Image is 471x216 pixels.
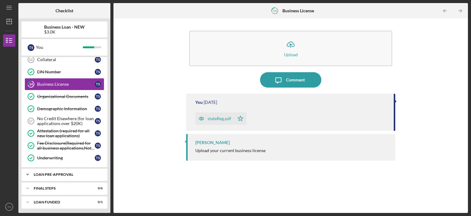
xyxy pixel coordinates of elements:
[44,29,85,34] div: $3.0K
[37,69,95,74] div: EIN Number
[34,173,100,176] div: LOAN PRE-APPROVAL
[25,139,104,152] a: Fee Disclosure(Required for all business applications,Not needed for Contractor loans)TS
[29,82,33,86] tspan: 14
[95,81,101,87] div: T S
[286,72,305,88] div: Comment
[56,8,73,13] b: Checklist
[273,9,277,13] tspan: 14
[260,72,321,88] button: Comment
[284,52,298,57] div: Upload
[37,128,95,138] div: Attestation (required for all new loan applications)
[282,8,314,13] b: Business License
[36,42,83,53] div: You
[92,200,103,204] div: 0 / 1
[37,57,95,62] div: Collateral
[37,82,95,87] div: Business License
[25,127,104,139] a: Attestation (required for all new loan applications)TS
[95,57,101,63] div: T S
[95,155,101,161] div: T S
[95,106,101,112] div: T S
[44,25,85,29] b: Business Loan - NEW
[37,116,95,126] div: No Credit Elsewhere (for loan applications over $20K)
[37,155,95,160] div: Underwriting
[28,44,34,51] div: T S
[7,205,11,209] text: TS
[95,118,101,124] div: T S
[29,58,33,61] tspan: 12
[37,141,95,151] div: Fee Disclosure(Required for all business applications,Not needed for Contractor loans)
[95,93,101,100] div: T S
[34,200,87,204] div: LOAN FUNDED
[195,148,266,153] div: Upload your current business license
[25,66,104,78] a: EIN NumberTS
[204,100,217,105] time: 2025-08-07 20:23
[29,119,33,123] tspan: 17
[95,130,101,136] div: T S
[189,31,392,66] button: Upload
[25,115,104,127] a: 17No Credit Elsewhere (for loan applications over $20K)TS
[3,201,15,213] button: TS
[195,100,203,105] div: You
[95,69,101,75] div: T S
[95,143,101,149] div: T S
[208,116,231,121] div: stateReg.pdf
[195,140,230,145] div: [PERSON_NAME]
[195,112,247,125] button: stateReg.pdf
[92,187,103,190] div: 0 / 6
[37,106,95,111] div: Demographic Information
[34,187,87,190] div: FINAL STEPS
[25,78,104,90] a: 14Business LicenseTS
[25,90,104,103] a: Organizational DocumentsTS
[25,152,104,164] a: UnderwritingTS
[37,94,95,99] div: Organizational Documents
[25,53,104,66] a: 12CollateralTS
[25,103,104,115] a: Demographic InformationTS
